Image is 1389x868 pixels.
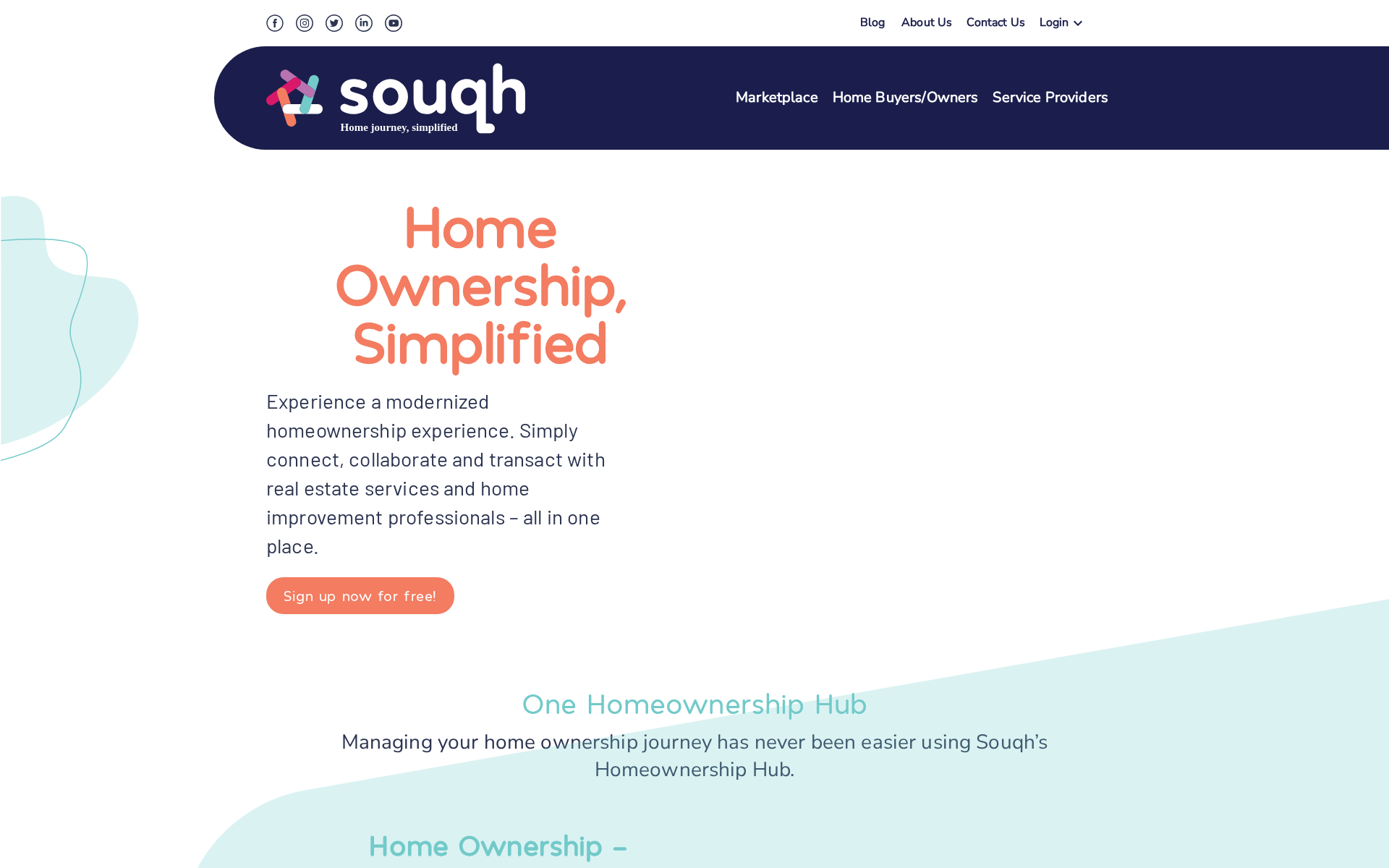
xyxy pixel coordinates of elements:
a: Home Buyers/Owners [833,88,979,109]
button: Sign up now for free! [266,577,454,614]
img: Souqh Logo [266,61,525,135]
img: Twitter Social Icon [326,14,343,32]
div: Experience a modernized homeownership experience. Simply connect, collaborate and transact with r... [266,386,623,560]
img: Instagram Social Icon [296,14,313,32]
a: Contact Us [967,14,1025,35]
img: Facebook Social Icon [266,14,284,32]
div: Managing your home ownership journey has never been easier using Souqh’s Homeownership Hub. [266,728,1123,783]
iframe: Souqh it up! Make homeownership stress-free! [710,195,1108,472]
a: Service Providers [993,88,1108,109]
div: Login [1040,14,1069,35]
a: About Us [901,14,952,35]
div: Sign up now for free! [284,583,437,608]
a: Marketplace [736,88,818,109]
div: One Homeownership Hub [266,685,1123,720]
a: Blog [860,14,885,30]
img: LinkedIn Social Icon [355,14,373,32]
img: Youtube Social Icon [385,14,402,32]
h1: Home Ownership, Simplified [266,195,694,369]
